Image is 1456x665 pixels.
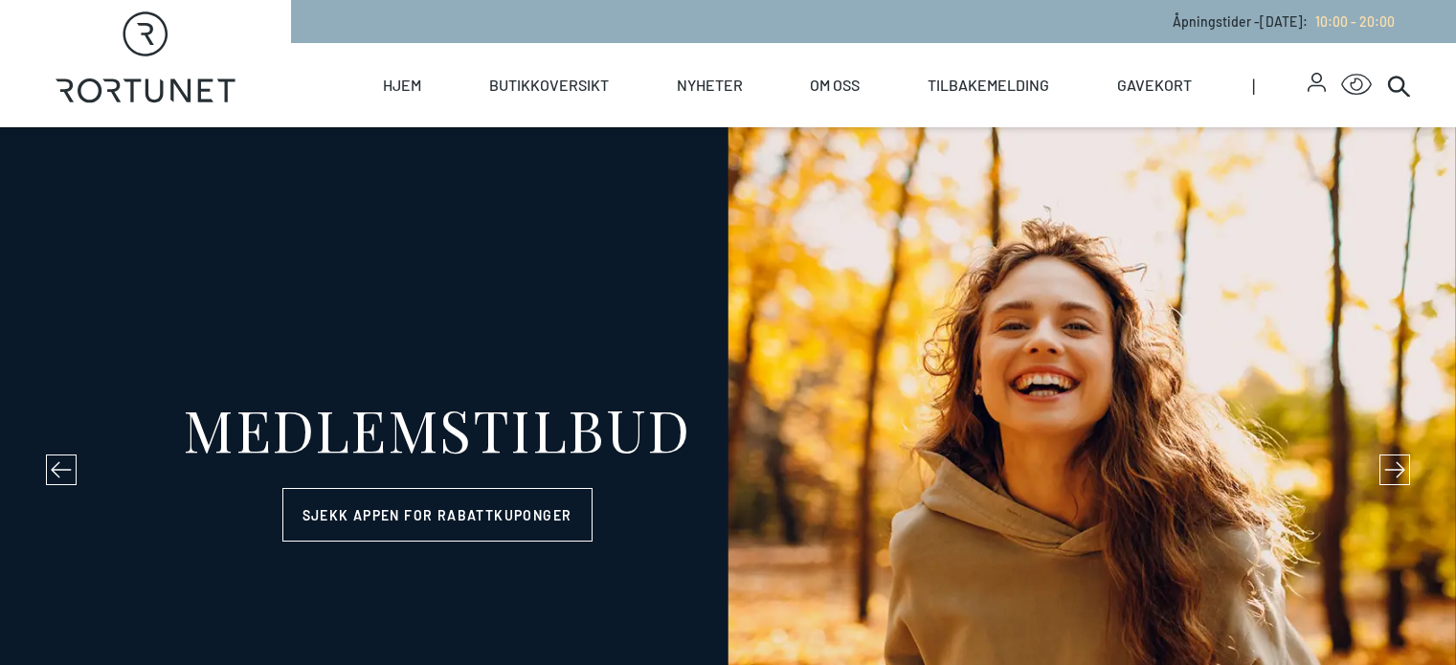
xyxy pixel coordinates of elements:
[810,43,860,127] a: Om oss
[1117,43,1192,127] a: Gavekort
[489,43,609,127] a: Butikkoversikt
[1315,13,1395,30] span: 10:00 - 20:00
[1252,43,1308,127] span: |
[183,400,691,457] div: MEDLEMSTILBUD
[282,488,593,542] a: Sjekk appen for rabattkuponger
[1308,13,1395,30] a: 10:00 - 20:00
[383,43,421,127] a: Hjem
[677,43,743,127] a: Nyheter
[1173,11,1395,32] p: Åpningstider - [DATE] :
[1341,70,1372,100] button: Open Accessibility Menu
[928,43,1049,127] a: Tilbakemelding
